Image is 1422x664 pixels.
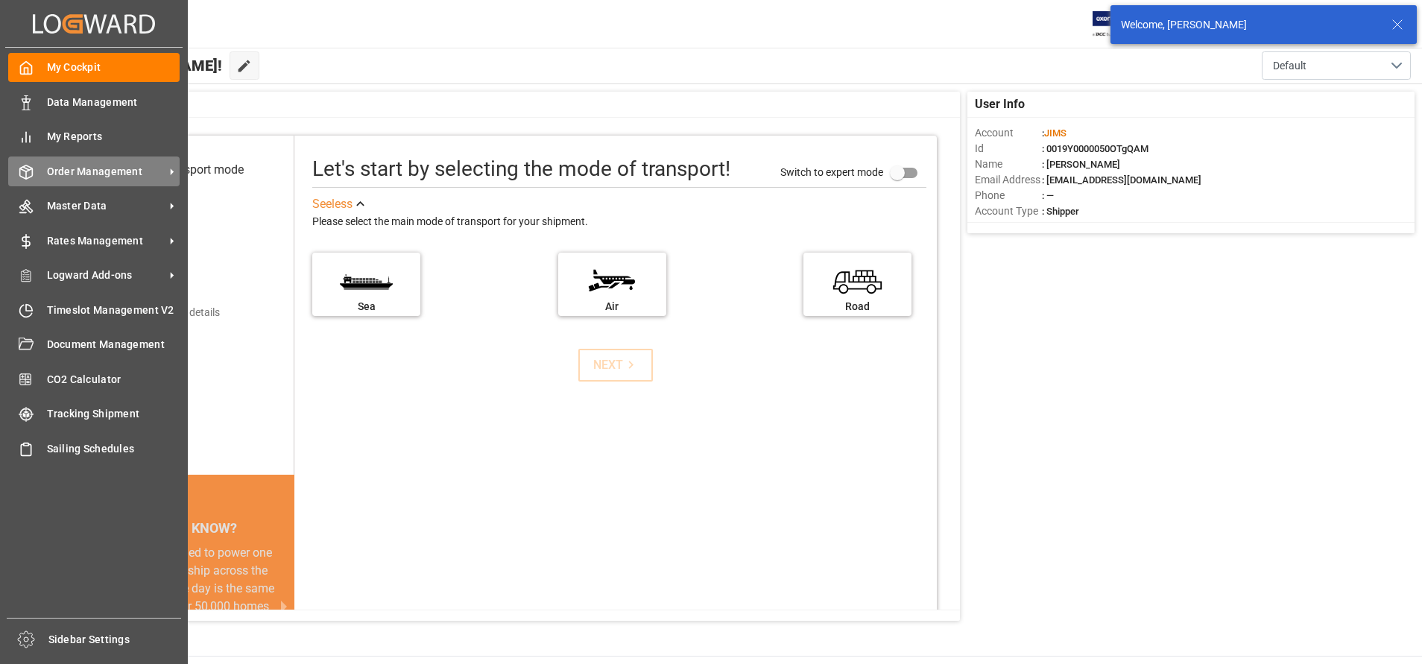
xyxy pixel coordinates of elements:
span: Logward Add-ons [47,268,165,283]
span: : [EMAIL_ADDRESS][DOMAIN_NAME] [1042,174,1201,186]
span: Document Management [47,337,180,352]
img: Exertis%20JAM%20-%20Email%20Logo.jpg_1722504956.jpg [1093,11,1144,37]
a: My Cockpit [8,53,180,82]
span: User Info [975,95,1025,113]
button: NEXT [578,349,653,382]
span: Name [975,156,1042,172]
span: Email Address [975,172,1042,188]
div: Air [566,299,659,314]
span: Account Type [975,203,1042,219]
span: Account [975,125,1042,141]
a: Document Management [8,330,180,359]
div: Let's start by selecting the mode of transport! [312,154,730,185]
span: Master Data [47,198,165,214]
div: Add shipping details [127,305,220,320]
div: Welcome, [PERSON_NAME] [1121,17,1377,33]
span: Data Management [47,95,180,110]
a: Data Management [8,87,180,116]
div: Road [811,299,904,314]
a: Tracking Shipment [8,399,180,429]
span: : — [1042,190,1054,201]
span: Id [975,141,1042,156]
span: : [PERSON_NAME] [1042,159,1120,170]
span: Switch to expert mode [780,166,883,178]
span: CO2 Calculator [47,372,180,388]
span: : 0019Y0000050OTgQAM [1042,143,1148,154]
span: Phone [975,188,1042,203]
button: open menu [1262,51,1411,80]
div: Select transport mode [128,161,244,179]
span: Hello [PERSON_NAME]! [62,51,222,80]
a: CO2 Calculator [8,364,180,393]
span: Default [1273,58,1306,74]
span: Tracking Shipment [47,406,180,422]
span: Order Management [47,164,165,180]
a: My Reports [8,122,180,151]
div: NEXT [593,356,639,374]
span: Sidebar Settings [48,632,182,648]
span: Timeslot Management V2 [47,303,180,318]
a: Sailing Schedules [8,434,180,463]
a: Timeslot Management V2 [8,295,180,324]
span: : Shipper [1042,206,1079,217]
div: Sea [320,299,413,314]
span: : [1042,127,1066,139]
span: Rates Management [47,233,165,249]
div: Please select the main mode of transport for your shipment. [312,213,926,231]
span: JIMS [1044,127,1066,139]
div: See less [312,195,353,213]
span: Sailing Schedules [47,441,180,457]
span: My Reports [47,129,180,145]
span: My Cockpit [47,60,180,75]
